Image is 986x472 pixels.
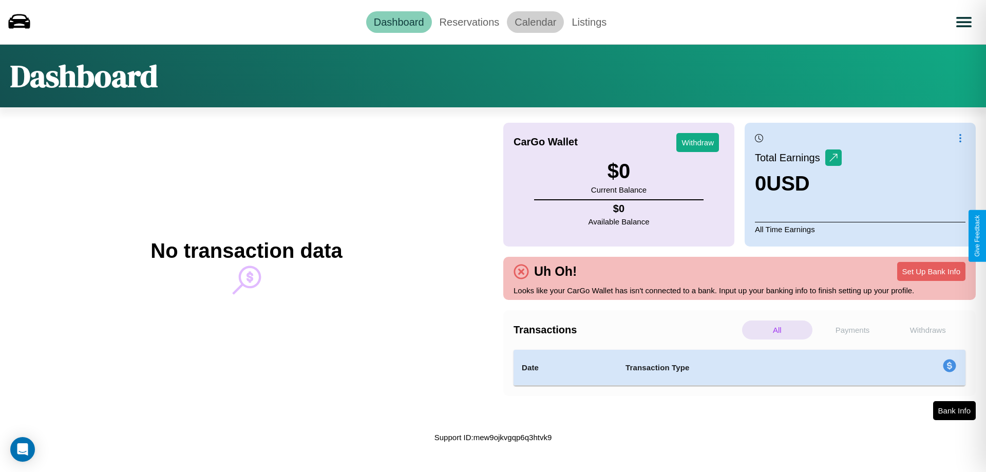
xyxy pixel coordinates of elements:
button: Withdraw [676,133,719,152]
p: Payments [818,320,888,339]
h4: $ 0 [589,203,650,215]
a: Calendar [507,11,564,33]
h3: 0 USD [755,172,842,195]
a: Listings [564,11,614,33]
h4: Transaction Type [625,362,859,374]
p: Current Balance [591,183,647,197]
h4: Uh Oh! [529,264,582,279]
button: Bank Info [933,401,976,420]
table: simple table [514,350,965,386]
p: Total Earnings [755,148,825,167]
p: Available Balance [589,215,650,229]
h4: Transactions [514,324,739,336]
button: Set Up Bank Info [897,262,965,281]
h3: $ 0 [591,160,647,183]
p: Looks like your CarGo Wallet has isn't connected to a bank. Input up your banking info to finish ... [514,284,965,297]
p: Withdraws [893,320,963,339]
h2: No transaction data [150,239,342,262]
h4: CarGo Wallet [514,136,578,148]
h4: Date [522,362,609,374]
a: Dashboard [366,11,432,33]
p: All Time Earnings [755,222,965,236]
p: Support ID: mew9ojkvgqp6q3htvk9 [434,430,552,444]
h1: Dashboard [10,55,158,97]
div: Open Intercom Messenger [10,437,35,462]
div: Give Feedback [974,215,981,257]
button: Open menu [950,8,978,36]
a: Reservations [432,11,507,33]
p: All [742,320,812,339]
